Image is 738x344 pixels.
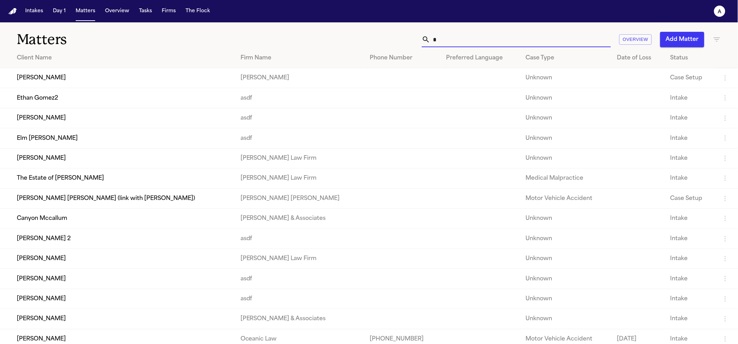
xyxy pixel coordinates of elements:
td: Unknown [520,269,612,289]
td: Unknown [520,128,612,148]
td: Unknown [520,209,612,229]
td: asdf [235,108,364,128]
td: Unknown [520,229,612,249]
button: Add Matter [660,32,704,47]
td: asdf [235,269,364,289]
td: Intake [665,249,716,268]
td: Intake [665,108,716,128]
h1: Matters [17,31,225,48]
td: asdf [235,229,364,249]
button: Overview [102,5,132,17]
td: Intake [665,128,716,148]
td: Intake [665,309,716,329]
td: Medical Malpractice [520,169,612,188]
div: Client Name [17,54,229,62]
td: Unknown [520,249,612,268]
div: Case Type [526,54,606,62]
td: [PERSON_NAME] [235,68,364,88]
td: Unknown [520,88,612,108]
td: Unknown [520,309,612,329]
div: Preferred Language [446,54,514,62]
td: Intake [665,269,716,289]
td: Motor Vehicle Accident [520,188,612,208]
td: [PERSON_NAME] Law Firm [235,148,364,168]
td: Unknown [520,68,612,88]
td: [PERSON_NAME] & Associates [235,309,364,329]
a: Home [8,8,17,15]
td: Case Setup [665,68,716,88]
button: Overview [619,34,652,45]
td: [PERSON_NAME] & Associates [235,209,364,229]
button: Firms [159,5,179,17]
td: Case Setup [665,188,716,208]
button: Tasks [136,5,155,17]
button: Intakes [22,5,46,17]
td: Intake [665,229,716,249]
td: Intake [665,209,716,229]
button: Day 1 [50,5,69,17]
img: Finch Logo [8,8,17,15]
td: Intake [665,169,716,188]
td: Unknown [520,289,612,309]
button: Matters [73,5,98,17]
div: Date of Loss [617,54,659,62]
td: [PERSON_NAME] Law Firm [235,249,364,268]
td: Unknown [520,108,612,128]
div: Phone Number [370,54,435,62]
td: Intake [665,148,716,168]
div: Status [670,54,710,62]
td: asdf [235,88,364,108]
button: The Flock [183,5,213,17]
td: Intake [665,289,716,309]
td: Intake [665,88,716,108]
td: [PERSON_NAME] [PERSON_NAME] [235,188,364,208]
div: Firm Name [241,54,359,62]
td: asdf [235,289,364,309]
td: [PERSON_NAME] Law Firm [235,169,364,188]
td: asdf [235,128,364,148]
td: Unknown [520,148,612,168]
